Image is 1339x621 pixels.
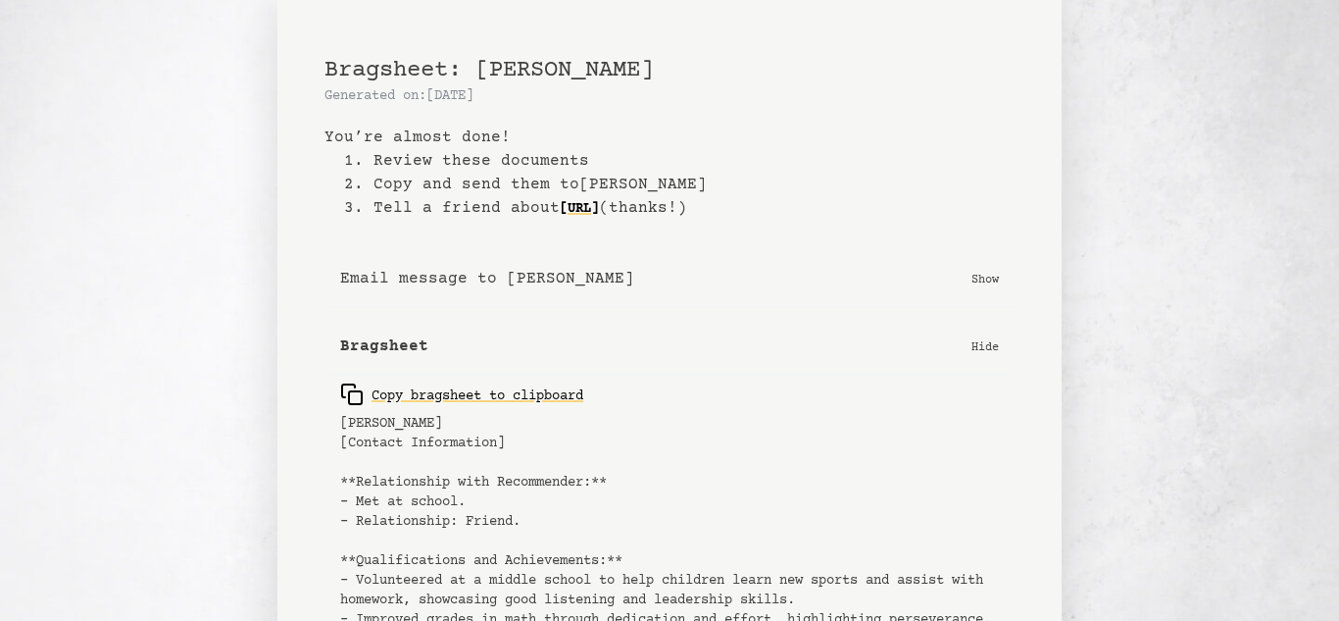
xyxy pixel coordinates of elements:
[324,57,654,83] span: Bragsheet: [PERSON_NAME]
[324,126,1015,149] b: You’re almost done!
[344,173,1015,196] li: 2. Copy and send them to [PERSON_NAME]
[340,375,583,414] button: Copy bragsheet to clipboard
[340,267,634,290] b: Email message to [PERSON_NAME]
[971,336,999,356] p: Hide
[560,193,599,225] a: [URL]
[971,269,999,288] p: Show
[324,251,1015,307] button: Email message to [PERSON_NAME] Show
[344,149,1015,173] li: 1. Review these documents
[324,319,1015,375] button: Bragsheet Hide
[344,196,1015,220] li: 3. Tell a friend about (thanks!)
[324,86,1015,106] p: Generated on: [DATE]
[340,335,428,358] b: Bragsheet
[340,383,583,406] div: Copy bragsheet to clipboard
